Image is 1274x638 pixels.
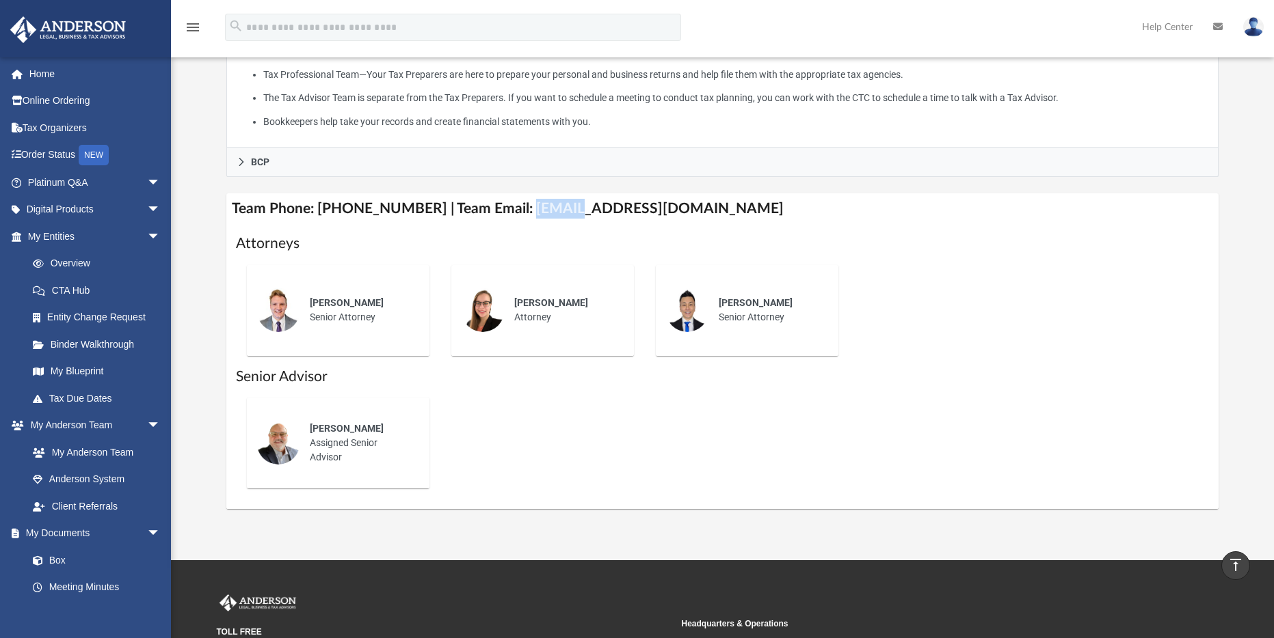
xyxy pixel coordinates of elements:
a: Anderson System [19,466,174,493]
span: arrow_drop_down [147,223,174,251]
small: TOLL FREE [217,626,672,638]
img: Anderson Advisors Platinum Portal [6,16,130,43]
div: Senior Attorney [300,286,420,334]
i: search [228,18,243,33]
a: Overview [19,250,181,277]
a: Platinum Q&Aarrow_drop_down [10,169,181,196]
a: My Entitiesarrow_drop_down [10,223,181,250]
a: Home [10,60,181,87]
a: Client Referrals [19,493,174,520]
span: BCP [251,157,269,167]
img: Anderson Advisors Platinum Portal [217,594,299,612]
a: BCP [226,148,1219,177]
a: Tax Due Dates [19,385,181,412]
span: arrow_drop_down [147,196,174,224]
span: arrow_drop_down [147,520,174,548]
a: menu [185,26,201,36]
a: CTA Hub [19,277,181,304]
h1: Senior Advisor [236,367,1210,387]
span: arrow_drop_down [147,412,174,440]
div: Attorney [505,286,624,334]
span: [PERSON_NAME] [514,297,588,308]
img: thumbnail [256,421,300,464]
a: Box [19,546,168,574]
a: Online Ordering [10,87,181,115]
li: Bookkeepers help take your records and create financial statements with you. [263,113,1209,130]
small: Headquarters & Operations [682,618,1137,630]
li: Tax Professional Team—Your Tax Preparers are here to prepare your personal and business returns a... [263,66,1209,83]
div: Assigned Senior Advisor [300,412,420,474]
a: My Documentsarrow_drop_down [10,520,174,547]
i: vertical_align_top [1227,557,1244,573]
a: My Blueprint [19,358,174,385]
div: NEW [79,145,109,165]
img: thumbnail [461,288,505,332]
span: arrow_drop_down [147,169,174,197]
a: Meeting Minutes [19,574,174,601]
a: Tax Organizers [10,114,181,141]
span: [PERSON_NAME] [310,423,384,434]
i: menu [185,19,201,36]
span: [PERSON_NAME] [719,297,793,308]
a: Entity Change Request [19,304,181,331]
li: The Tax Advisor Team is separate from the Tax Preparers. If you want to schedule a meeting to con... [263,89,1209,107]
img: thumbnail [665,288,709,332]
img: User Pic [1243,17,1264,37]
a: Digital Productsarrow_drop_down [10,196,181,223]
h1: Attorneys [236,234,1210,253]
img: thumbnail [256,288,300,332]
div: Senior Attorney [709,286,829,334]
a: vertical_align_top [1221,551,1250,580]
a: My Anderson Team [19,439,168,466]
h4: Team Phone: [PHONE_NUMBER] | Team Email: [EMAIL_ADDRESS][DOMAIN_NAME] [226,193,1219,224]
span: [PERSON_NAME] [310,297,384,308]
a: Binder Walkthrough [19,331,181,358]
a: My Anderson Teamarrow_drop_down [10,412,174,439]
a: Order StatusNEW [10,141,181,169]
